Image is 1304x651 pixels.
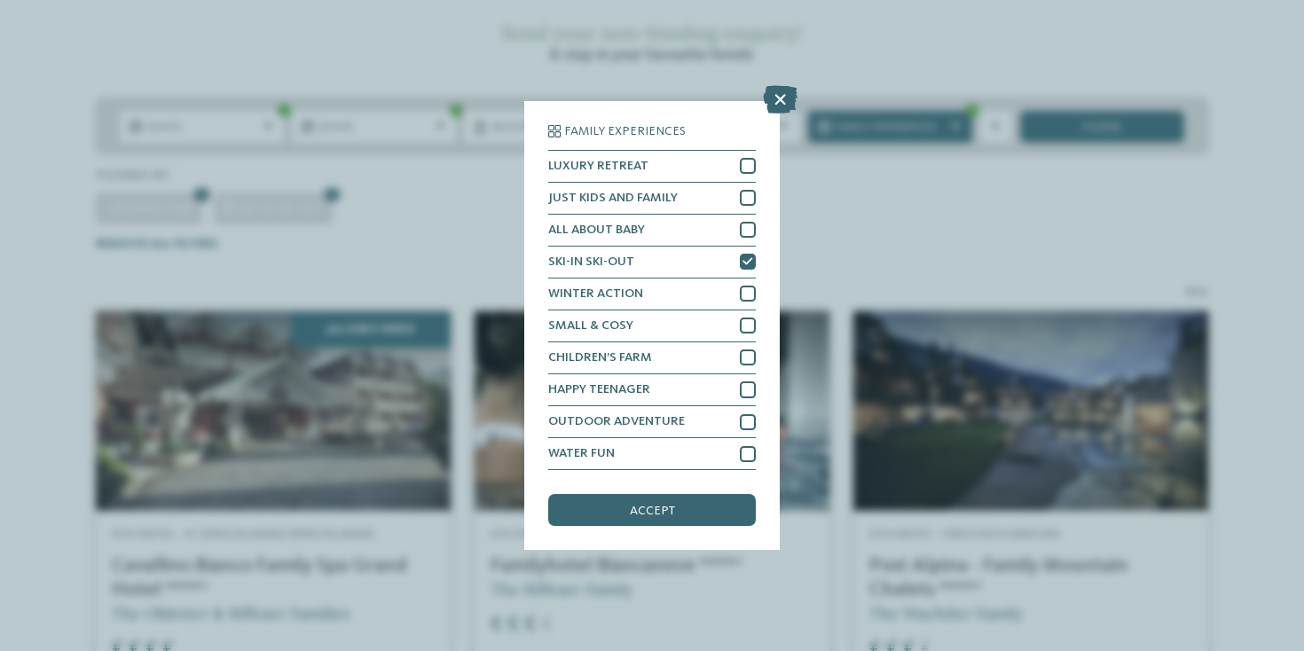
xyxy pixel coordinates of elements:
span: ALL ABOUT BABY [548,224,645,236]
span: Family Experiences [564,125,686,137]
span: WATER FUN [548,447,615,459]
span: WINTER ACTION [548,287,643,300]
span: accept [630,505,675,517]
span: CHILDREN’S FARM [548,351,652,364]
span: SMALL & COSY [548,319,633,332]
span: HAPPY TEENAGER [548,383,650,396]
span: JUST KIDS AND FAMILY [548,192,678,204]
span: SKI-IN SKI-OUT [548,255,634,268]
span: LUXURY RETREAT [548,160,648,172]
span: OUTDOOR ADVENTURE [548,415,685,427]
